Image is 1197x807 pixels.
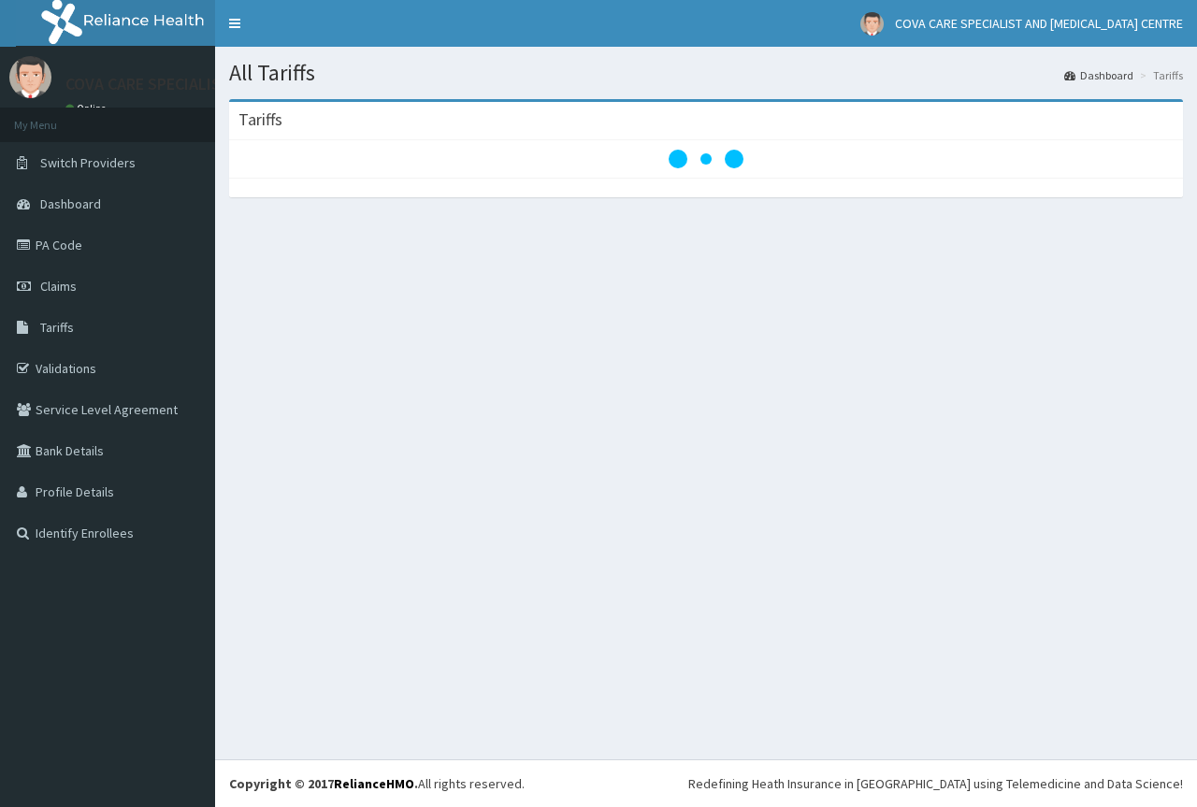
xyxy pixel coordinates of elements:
a: Dashboard [1064,67,1133,83]
img: User Image [9,56,51,98]
li: Tariffs [1135,67,1183,83]
span: Claims [40,278,77,295]
span: Switch Providers [40,154,136,171]
a: Online [65,102,110,115]
h1: All Tariffs [229,61,1183,85]
span: COVA CARE SPECIALIST AND [MEDICAL_DATA] CENTRE [895,15,1183,32]
h3: Tariffs [238,111,282,128]
svg: audio-loading [669,122,743,196]
strong: Copyright © 2017 . [229,775,418,792]
div: Redefining Heath Insurance in [GEOGRAPHIC_DATA] using Telemedicine and Data Science! [688,774,1183,793]
span: Dashboard [40,195,101,212]
footer: All rights reserved. [215,759,1197,807]
img: User Image [860,12,884,36]
span: Tariffs [40,319,74,336]
a: RelianceHMO [334,775,414,792]
p: COVA CARE SPECIALIST AND [MEDICAL_DATA] CENTRE [65,76,453,93]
